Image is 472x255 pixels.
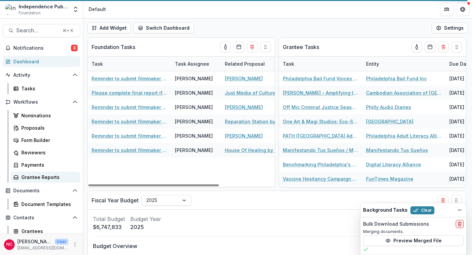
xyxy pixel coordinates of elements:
[92,147,167,154] a: Reminder to submit filmmaker report
[92,104,167,111] a: Reminder to submit filmmaker report
[175,118,213,125] div: [PERSON_NAME]
[283,147,358,154] a: Manifestando Tus Sueños / Manifesting your Dreams - Manifestando Tus Sueños
[363,207,408,213] h2: Background Tasks
[17,245,68,251] p: [EMAIL_ADDRESS][DOMAIN_NAME]
[11,110,80,121] a: Nominations
[130,223,161,231] p: 2025
[3,24,80,37] button: Search...
[11,226,80,237] a: Grantees
[221,60,269,67] div: Related Proposal
[247,42,257,52] button: Delete card
[21,201,75,208] div: Document Templates
[283,75,358,82] a: Philadelphia Bail Fund Voices of Cash Bail - [GEOGRAPHIC_DATA] Bail Fund
[225,118,300,125] a: Reparation Station by [PERSON_NAME]
[11,83,80,94] a: Tasks
[171,57,221,71] div: Task Assignee
[283,161,358,168] a: Benchmarking Philadelphia's Digital Connectivity and Access - Digital Literacy Alliance
[283,175,358,182] a: Vaccine Hesitancy Campaign - FunTimes Magazine
[11,122,80,133] a: Proposals
[21,124,75,131] div: Proposals
[3,185,80,196] button: Open Documents
[456,220,464,228] button: delete
[171,60,213,67] div: Task Assignee
[13,72,70,78] span: Activity
[411,42,422,52] button: toggle-assigned-to-me
[86,4,109,14] nav: breadcrumb
[362,60,383,67] div: Entity
[3,212,80,223] button: Open Contacts
[234,42,244,52] button: Calendar
[19,10,41,16] span: Foundation
[363,235,464,246] button: Preview Merged File
[175,104,213,111] div: [PERSON_NAME]
[366,75,427,82] a: Philadelphia Bail Fund Inc
[220,42,231,52] button: toggle-assigned-to-me
[221,57,304,71] div: Related Proposal
[21,137,75,144] div: Form Builder
[175,89,213,96] div: [PERSON_NAME]
[88,57,171,71] div: Task
[366,89,441,96] a: Cambodian Association of [GEOGRAPHIC_DATA]
[456,3,469,16] button: Get Help
[451,195,462,206] button: Drag
[93,215,125,223] p: Total Budget
[225,147,300,154] a: House Of Healing by [PERSON_NAME]
[279,57,362,71] div: Task
[283,132,358,139] a: PATH ([GEOGRAPHIC_DATA] Adult Teaching Hub) Digital Literacy Professional Development Portal - [G...
[456,206,464,214] button: Dismiss
[3,70,80,80] button: Open Activity
[362,57,445,71] div: Entity
[92,196,139,204] p: Fiscal Year Budget
[175,132,213,139] div: [PERSON_NAME]
[283,118,358,125] a: One Art & Magi Studios: Eco-Sustainable Multimedia Lab for the Future - One Art Community Center
[366,175,413,182] a: FunTimes Magazine
[283,104,358,111] a: Off Mic Criminal Justice Season - Philly Audio Diaries
[363,229,464,235] p: Merging documents.
[366,161,421,168] a: Digital Literacy Alliance
[92,43,135,51] p: Foundation Tasks
[175,147,213,154] div: [PERSON_NAME]
[432,23,468,33] button: Settings
[71,3,80,16] button: Open entity switcher
[17,238,52,245] p: [PERSON_NAME]
[438,42,449,52] button: Delete card
[6,242,12,247] div: Nuala Cabral
[366,104,411,111] a: Philly Audio Diaries
[93,242,460,250] p: Budget Overview
[225,104,263,111] a: [PERSON_NAME]
[16,27,59,34] span: Search...
[21,85,75,92] div: Tasks
[13,215,70,221] span: Contacts
[175,75,213,82] div: [PERSON_NAME]
[260,42,271,52] button: Drag
[11,172,80,183] a: Grantee Reports
[363,221,429,227] h2: Bulk Download Submissions
[61,27,75,34] div: ⌘ + K
[11,159,80,170] a: Payments
[13,188,70,194] span: Documents
[366,132,441,139] a: Philadelphia Adult Literacy Alliance
[225,89,300,96] a: Just Media of CultureTrust [GEOGRAPHIC_DATA]
[71,45,78,51] span: 3
[279,60,298,67] div: Task
[92,132,167,139] a: Reminder to submit filmmaker report
[11,199,80,210] a: Document Templates
[5,4,16,15] img: Independence Public Media Foundation
[438,195,448,206] button: Delete card
[19,3,68,10] div: Independence Public Media Foundation
[93,223,125,231] p: $6,747,833
[440,3,453,16] button: Partners
[92,118,167,125] a: Reminder to submit filmmaker report
[366,118,413,125] a: [GEOGRAPHIC_DATA]
[21,161,75,168] div: Payments
[21,228,75,235] div: Grantees
[134,23,194,33] button: Switch Dashboard
[13,58,75,65] div: Dashboard
[21,112,75,119] div: Nominations
[283,43,319,51] p: Grantee Tasks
